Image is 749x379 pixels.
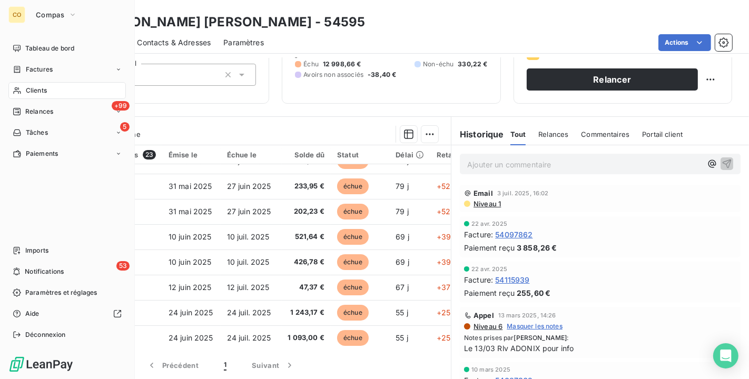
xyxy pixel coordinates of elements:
span: Clients [26,86,47,95]
span: Tout [510,130,526,138]
a: Aide [8,305,126,322]
span: Niveau 1 [472,200,501,208]
span: 233,95 € [288,181,325,192]
span: échue [337,330,369,346]
span: Facture : [464,274,493,285]
span: 1 [224,360,226,371]
span: 47,37 € [288,282,325,293]
span: Paramètres et réglages [25,288,97,297]
span: 426,78 € [288,257,325,267]
div: Retard [437,151,470,159]
span: échue [337,204,369,220]
span: 1 243,17 € [288,307,325,318]
span: Contacts & Adresses [137,37,211,48]
span: 79 j [396,182,409,191]
span: Email [474,189,493,197]
span: 55 j [396,333,408,342]
span: Relances [538,130,568,138]
span: +25 j [437,308,455,317]
div: Statut [337,151,383,159]
span: Échu [303,59,319,69]
span: Relances [25,107,53,116]
span: Tâches [26,128,48,137]
span: 10 juil. 2025 [227,257,270,266]
span: Tableau de bord [25,44,74,53]
img: Logo LeanPay [8,356,74,373]
span: Paiement reçu [464,287,515,298]
span: Notifications [25,267,64,276]
button: 1 [211,354,239,376]
span: Le 13/03 Rlv ADONIX pour info [464,343,736,354]
span: 22 avr. 2025 [471,221,507,227]
span: +39 j [437,257,455,266]
span: 10 mars 2025 [471,366,510,373]
span: 55 j [396,308,408,317]
span: 24 juil. 2025 [227,333,271,342]
a: Imports [8,242,126,259]
span: 12 juil. 2025 [227,283,270,292]
span: Notes prises par : [464,333,736,343]
span: 27 juin 2025 [227,182,271,191]
span: Paramètres [223,37,264,48]
a: Factures [8,61,126,78]
span: 27 juin 2025 [227,207,271,216]
span: 31 mai 2025 [169,182,212,191]
button: Suivant [239,354,308,376]
span: 69 j [396,232,409,241]
span: Paiements [26,149,58,158]
span: 3 juil. 2025, 16:02 [497,190,549,196]
span: 67 j [396,283,409,292]
span: Commentaires [581,130,629,138]
button: Relancer [527,68,698,91]
span: +99 [112,101,130,111]
a: Paiements [8,145,126,162]
div: CO [8,6,25,23]
span: Paiement reçu [464,242,515,253]
span: échue [337,178,369,194]
span: +52 j [437,207,455,216]
span: [PERSON_NAME] [514,334,567,342]
a: 5Tâches [8,124,126,141]
div: Émise le [169,151,214,159]
span: 12 998,66 € [323,59,361,69]
span: Imports [25,246,48,255]
span: Aide [25,309,40,318]
div: Échue le [227,151,275,159]
a: Tableau de bord [8,40,126,57]
span: -38,40 € [368,70,396,79]
h6: Historique [451,128,504,141]
span: 31 mai 2025 [169,207,212,216]
span: 10 juin 2025 [169,257,212,266]
div: Open Intercom Messenger [713,343,738,368]
span: 23 [143,150,156,159]
span: 24 juil. 2025 [227,308,271,317]
h3: [PERSON_NAME] [PERSON_NAME] - 54595 [93,13,365,32]
span: 330,22 € [458,59,487,69]
span: 54115939 [495,274,529,285]
span: Facture : [464,229,493,240]
a: Clients [8,82,126,99]
span: échue [337,305,369,321]
span: +39 j [437,232,455,241]
span: Factures [26,65,53,74]
span: Appel [474,311,494,320]
span: Compas [36,11,64,19]
span: +37 j [437,283,455,292]
span: échue [337,254,369,270]
button: Précédent [134,354,211,376]
a: +99Relances [8,103,126,120]
a: Paramètres et réglages [8,284,126,301]
span: Portail client [642,130,683,138]
span: 521,64 € [288,232,325,242]
span: +52 j [437,182,455,191]
span: 202,23 € [288,206,325,217]
span: +25 j [437,333,455,342]
span: échue [337,229,369,245]
span: 53 [116,261,130,271]
span: 79 j [396,207,409,216]
div: Solde dû [288,151,325,159]
span: Avoirs non associés [303,70,363,79]
span: échue [337,280,369,295]
span: Déconnexion [25,330,66,340]
span: 255,60 € [517,287,550,298]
